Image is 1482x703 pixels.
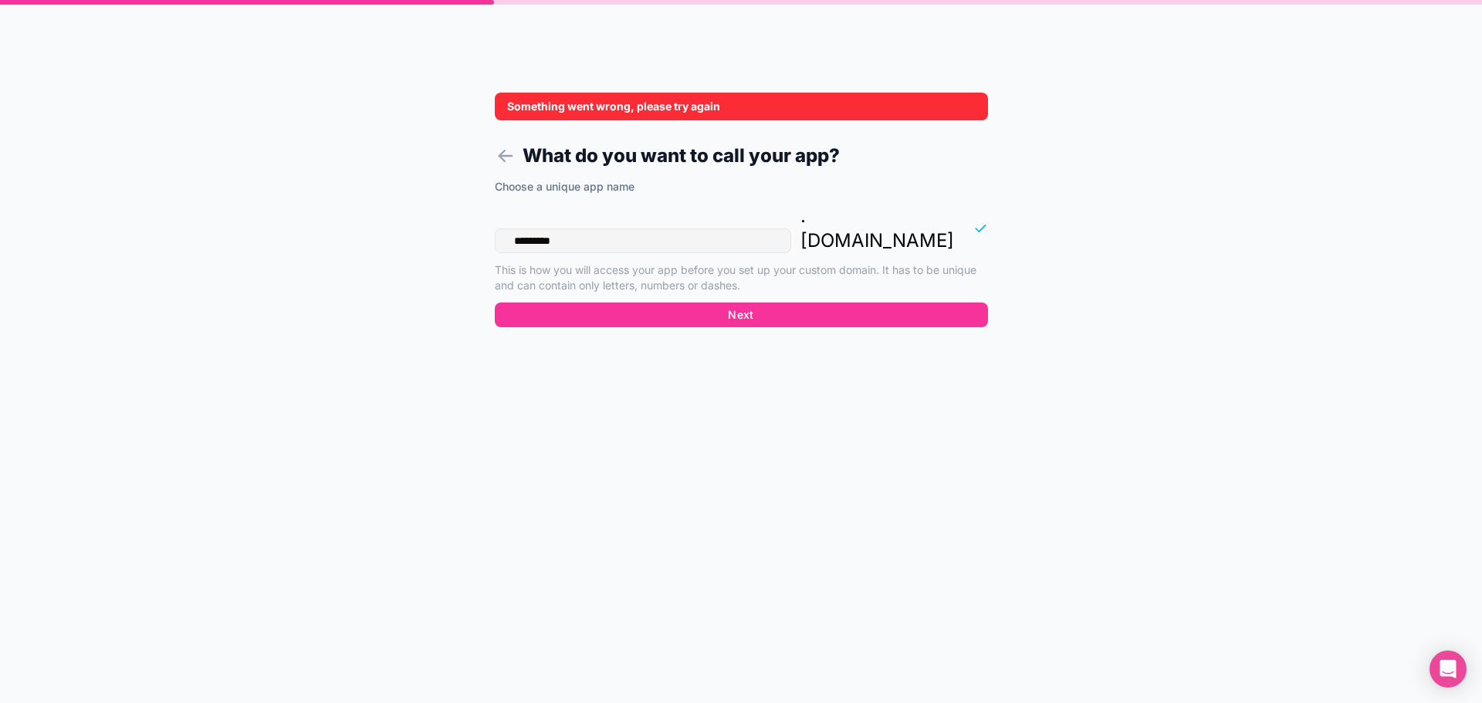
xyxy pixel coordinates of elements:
[1430,651,1467,688] div: Open Intercom Messenger
[495,302,988,327] button: Next
[495,179,634,194] label: Choose a unique app name
[495,93,988,120] div: Something went wrong, please try again
[495,142,988,170] h1: What do you want to call your app?
[800,204,954,253] p: . [DOMAIN_NAME]
[495,262,988,293] p: This is how you will access your app before you set up your custom domain. It has to be unique an...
